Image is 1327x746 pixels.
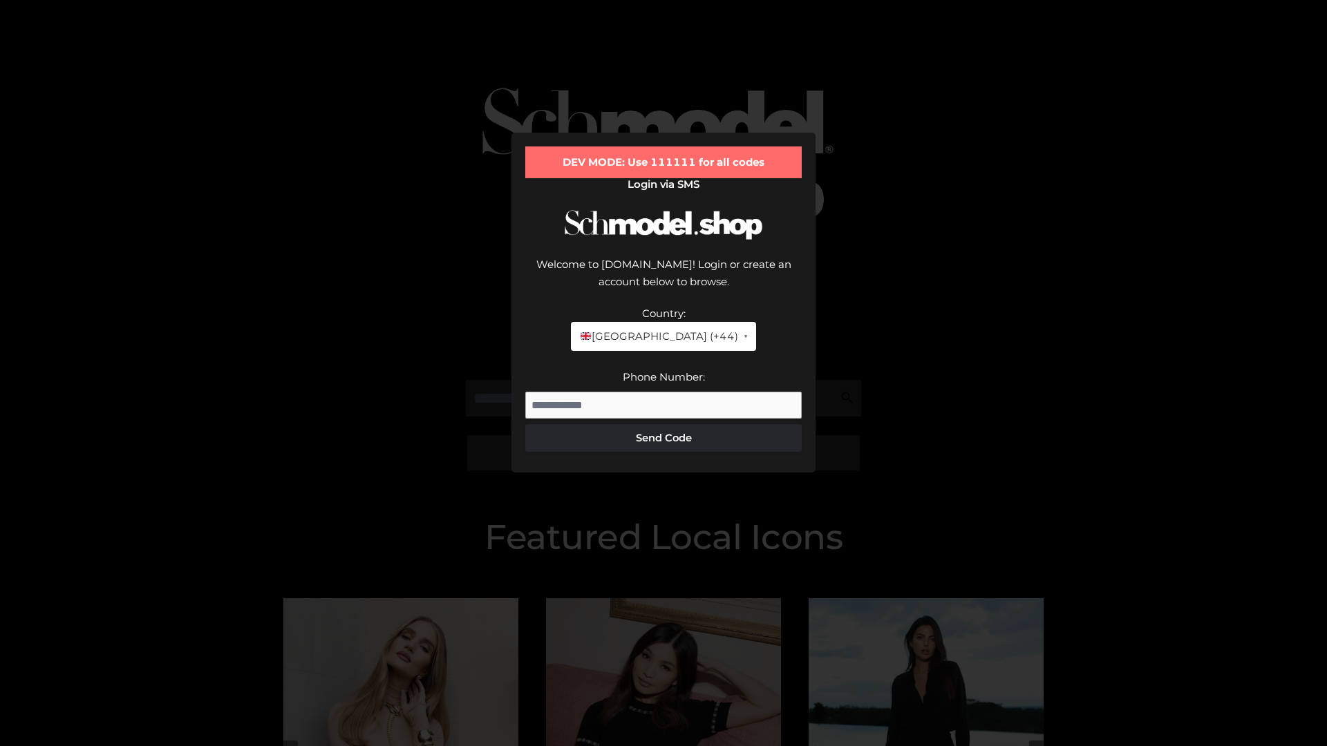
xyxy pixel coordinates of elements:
label: Country: [642,307,686,320]
label: Phone Number: [623,370,705,383]
div: Welcome to [DOMAIN_NAME]! Login or create an account below to browse. [525,256,802,305]
span: [GEOGRAPHIC_DATA] (+44) [579,327,737,345]
img: 🇬🇧 [581,331,591,341]
div: DEV MODE: Use 111111 for all codes [525,146,802,178]
img: Schmodel Logo [560,198,767,252]
button: Send Code [525,424,802,452]
h2: Login via SMS [525,178,802,191]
